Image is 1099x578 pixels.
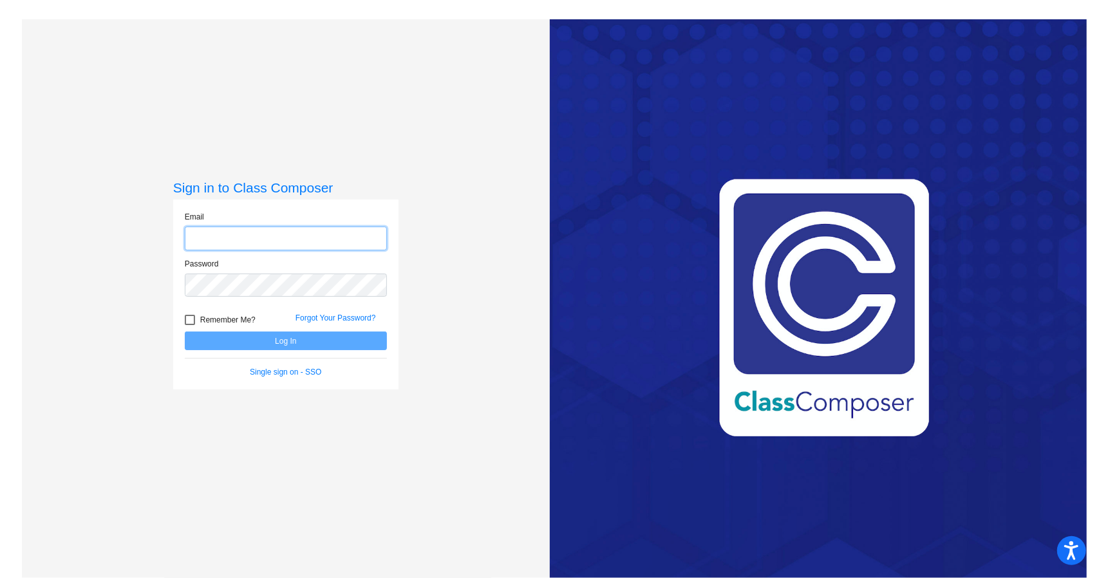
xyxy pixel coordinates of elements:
h3: Sign in to Class Composer [173,180,399,196]
label: Password [185,258,219,270]
span: Remember Me? [200,312,256,328]
button: Log In [185,331,387,350]
label: Email [185,211,204,223]
a: Forgot Your Password? [296,313,376,322]
a: Single sign on - SSO [250,368,321,377]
